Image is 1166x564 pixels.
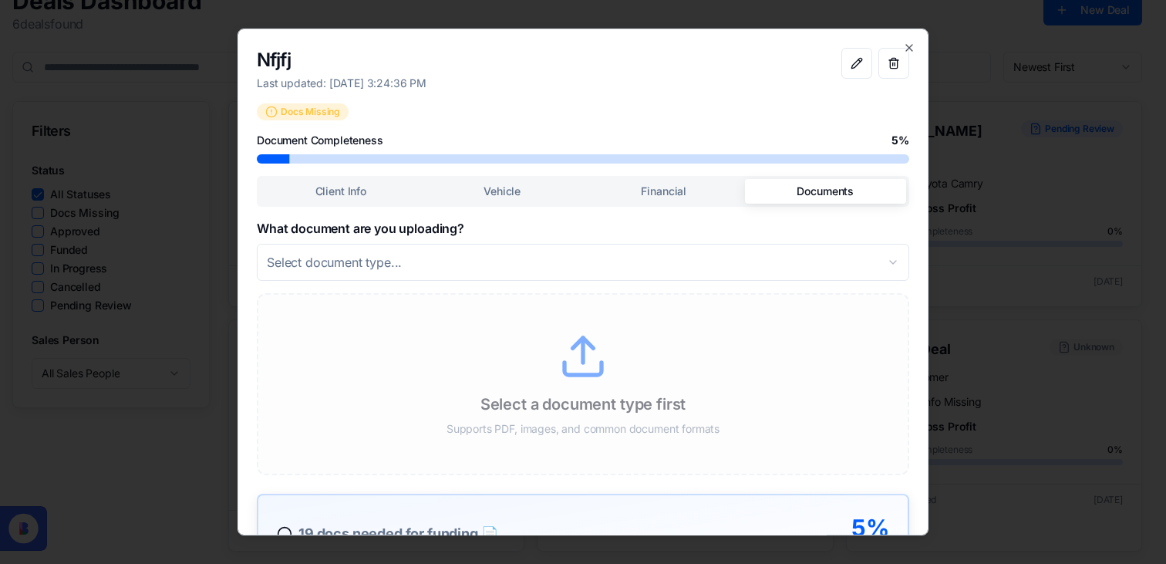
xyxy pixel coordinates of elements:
[845,514,889,542] p: 5 %
[257,76,829,91] p: Last updated: [DATE] 3:24:36 PM
[257,133,383,148] span: Document Completeness
[745,179,907,204] button: Documents
[295,421,871,437] p: Supports PDF, images, and common document formats
[891,133,909,148] span: 5 %
[257,221,464,236] label: What document are you uploading?
[260,179,422,204] button: Client Info
[295,393,871,415] p: Select a document type first
[281,106,340,118] span: Docs Missing
[257,48,829,73] h2: Nfjfj
[583,179,745,204] button: Financial
[298,523,498,545] p: 19 docs needed for funding 📄
[422,179,584,204] button: Vehicle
